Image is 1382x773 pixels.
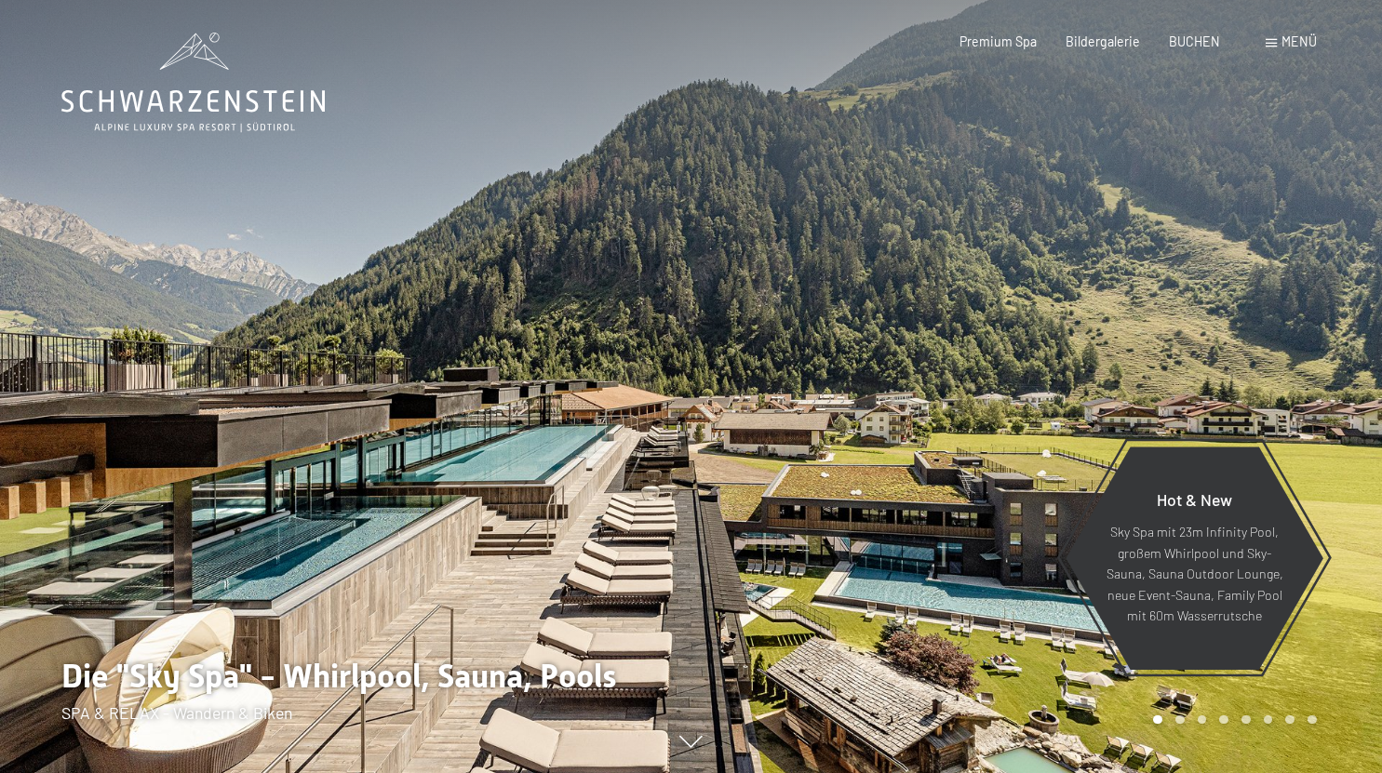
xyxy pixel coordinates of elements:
div: Carousel Pagination [1147,715,1316,725]
div: Carousel Page 6 [1264,715,1273,725]
div: Carousel Page 5 [1241,715,1251,725]
p: Sky Spa mit 23m Infinity Pool, großem Whirlpool und Sky-Sauna, Sauna Outdoor Lounge, neue Event-S... [1106,522,1283,627]
a: Bildergalerie [1066,33,1140,49]
span: Hot & New [1157,489,1232,510]
span: Menü [1281,33,1317,49]
div: Carousel Page 1 (Current Slide) [1153,715,1162,725]
div: Carousel Page 4 [1219,715,1228,725]
div: Carousel Page 8 [1308,715,1317,725]
div: Carousel Page 2 [1175,715,1185,725]
a: Premium Spa [959,33,1037,49]
div: Carousel Page 3 [1198,715,1207,725]
a: Hot & New Sky Spa mit 23m Infinity Pool, großem Whirlpool und Sky-Sauna, Sauna Outdoor Lounge, ne... [1065,446,1324,671]
div: Carousel Page 7 [1285,715,1295,725]
a: BUCHEN [1169,33,1220,49]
